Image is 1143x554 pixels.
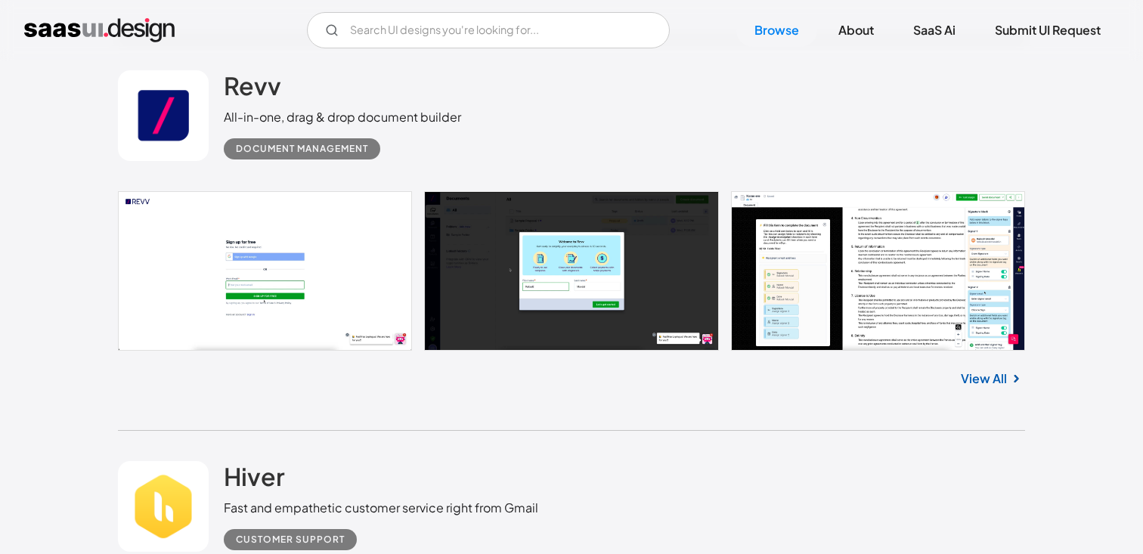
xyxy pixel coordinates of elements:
a: View All [961,370,1007,388]
h2: Hiver [224,461,285,491]
div: All-in-one, drag & drop document builder [224,108,461,126]
div: Document Management [236,140,368,158]
h2: Revv [224,70,281,101]
a: Submit UI Request [977,14,1119,47]
div: Fast and empathetic customer service right from Gmail [224,499,538,517]
div: Customer Support [236,531,345,549]
a: Hiver [224,461,285,499]
input: Search UI designs you're looking for... [307,12,670,48]
a: home [24,18,175,42]
a: About [820,14,892,47]
a: Revv [224,70,281,108]
a: SaaS Ai [895,14,974,47]
a: Browse [736,14,817,47]
form: Email Form [307,12,670,48]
